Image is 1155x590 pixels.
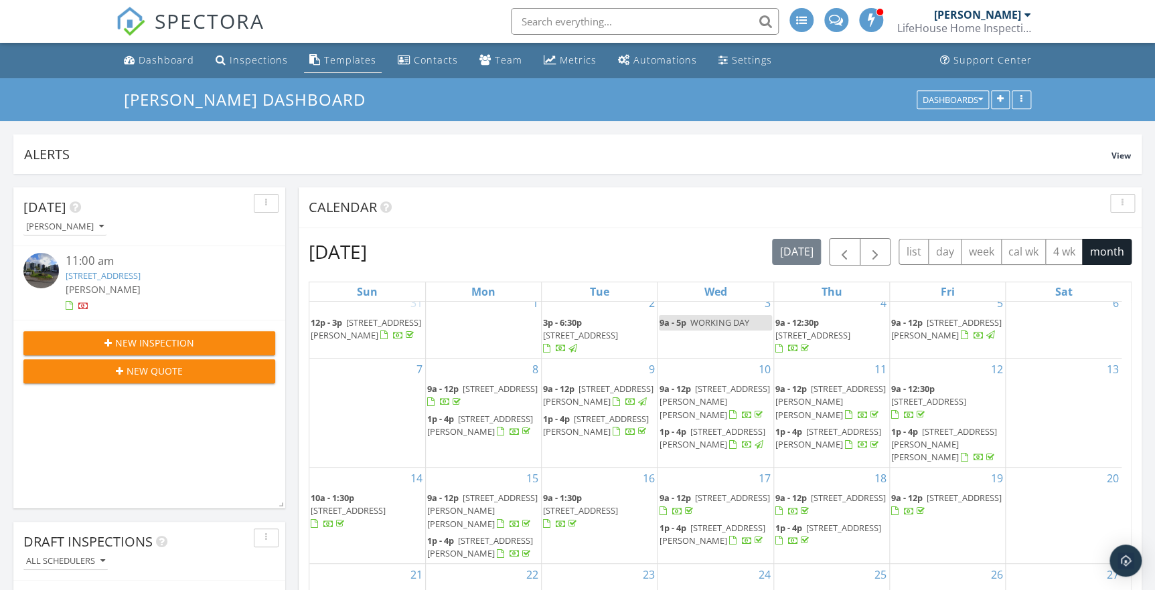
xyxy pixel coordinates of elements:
[659,490,771,519] a: 9a - 12p [STREET_ADDRESS]
[928,239,961,265] button: day
[694,492,769,504] span: [STREET_ADDRESS]
[119,48,200,73] a: Dashboard
[474,48,528,73] a: Team
[872,564,889,585] a: Go to September 25, 2025
[811,492,886,504] span: [STREET_ADDRESS]
[543,315,656,357] a: 3p - 6:30p [STREET_ADDRESS]
[988,468,1005,489] a: Go to September 19, 2025
[775,522,881,547] a: 1p - 4p [STREET_ADDRESS]
[891,383,966,420] a: 9a - 12:30p [STREET_ADDRESS]
[659,381,771,423] a: 9a - 12p [STREET_ADDRESS][PERSON_NAME][PERSON_NAME]
[1104,564,1122,585] a: Go to September 27, 2025
[775,425,881,450] a: 1p - 4p [STREET_ADDRESS][PERSON_NAME]
[659,492,690,504] span: 9a - 12p
[756,468,773,489] a: Go to September 17, 2025
[659,425,765,450] span: [STREET_ADDRESS][PERSON_NAME]
[891,316,1002,341] span: [STREET_ADDRESS][PERSON_NAME]
[408,564,425,585] a: Go to September 21, 2025
[543,316,582,328] span: 3p - 6:30p
[775,425,802,437] span: 1p - 4p
[690,316,749,328] span: WORKING DAY
[311,316,421,341] span: [STREET_ADDRESS][PERSON_NAME]
[23,218,106,236] button: [PERSON_NAME]
[24,145,1111,163] div: Alerts
[354,282,380,301] a: Sunday
[427,534,533,559] span: [STREET_ADDRESS][PERSON_NAME]
[23,359,275,383] button: New Quote
[408,468,425,489] a: Go to September 14, 2025
[543,329,618,341] span: [STREET_ADDRESS]
[775,490,888,519] a: 9a - 12p [STREET_ADDRESS]
[775,381,888,423] a: 9a - 12p [STREET_ADDRESS][PERSON_NAME][PERSON_NAME]
[659,520,771,549] a: 1p - 4p [STREET_ADDRESS][PERSON_NAME]
[414,54,458,66] div: Contacts
[392,48,463,73] a: Contacts
[115,336,194,350] span: New Inspection
[701,282,729,301] a: Wednesday
[659,522,765,547] span: [STREET_ADDRESS][PERSON_NAME]
[872,359,889,380] a: Go to September 11, 2025
[806,522,881,534] span: [STREET_ADDRESS]
[878,292,889,314] a: Go to September 4, 2025
[311,315,424,344] a: 12p - 3p [STREET_ADDRESS][PERSON_NAME]
[1111,150,1131,161] span: View
[891,492,923,504] span: 9a - 12p
[891,424,1004,466] a: 1p - 4p [STREET_ADDRESS][PERSON_NAME][PERSON_NAME]
[772,239,821,265] button: [DATE]
[155,7,264,35] span: SPECTORA
[543,504,618,516] span: [STREET_ADDRESS]
[210,48,293,73] a: Inspections
[1104,359,1122,380] a: Go to September 13, 2025
[524,468,541,489] a: Go to September 15, 2025
[324,54,376,66] div: Templates
[927,492,1002,504] span: [STREET_ADDRESS]
[427,413,533,437] span: [STREET_ADDRESS][PERSON_NAME]
[543,413,649,437] span: [STREET_ADDRESS][PERSON_NAME]
[469,282,498,301] a: Monday
[427,413,533,437] a: 1p - 4p [STREET_ADDRESS][PERSON_NAME]
[427,533,540,562] a: 1p - 4p [STREET_ADDRESS][PERSON_NAME]
[23,331,275,355] button: New Inspection
[889,292,1005,359] td: Go to September 5, 2025
[891,395,966,407] span: [STREET_ADDRESS]
[495,54,522,66] div: Team
[659,425,686,437] span: 1p - 4p
[309,292,425,359] td: Go to August 31, 2025
[1045,239,1083,265] button: 4 wk
[66,270,141,282] a: [STREET_ADDRESS]
[891,425,918,437] span: 1p - 4p
[773,468,889,564] td: Go to September 18, 2025
[994,292,1005,314] a: Go to September 5, 2025
[66,283,141,296] span: [PERSON_NAME]
[762,292,773,314] a: Go to September 3, 2025
[23,253,59,288] img: streetview
[511,8,779,35] input: Search everything...
[66,253,254,270] div: 11:00 am
[659,383,769,420] a: 9a - 12p [STREET_ADDRESS][PERSON_NAME][PERSON_NAME]
[530,292,541,314] a: Go to September 1, 2025
[116,7,145,36] img: The Best Home Inspection Software - Spectora
[309,468,425,564] td: Go to September 14, 2025
[427,381,540,410] a: 9a - 12p [STREET_ADDRESS]
[658,468,773,564] td: Go to September 17, 2025
[542,292,658,359] td: Go to September 2, 2025
[304,48,382,73] a: Templates
[1082,239,1132,265] button: month
[116,18,264,46] a: SPECTORA
[543,383,653,407] a: 9a - 12p [STREET_ADDRESS][PERSON_NAME]
[463,383,538,395] span: [STREET_ADDRESS]
[935,48,1037,73] a: Support Center
[1001,239,1047,265] button: cal wk
[543,492,582,504] span: 9a - 1:30p
[538,48,602,73] a: Metrics
[658,359,773,468] td: Go to September 10, 2025
[891,315,1004,344] a: 9a - 12p [STREET_ADDRESS][PERSON_NAME]
[230,54,288,66] div: Inspections
[775,315,888,357] a: 9a - 12:30p [STREET_ADDRESS]
[938,282,957,301] a: Friday
[309,238,367,265] h2: [DATE]
[587,282,612,301] a: Tuesday
[891,425,997,463] a: 1p - 4p [STREET_ADDRESS][PERSON_NAME][PERSON_NAME]
[639,468,657,489] a: Go to September 16, 2025
[756,359,773,380] a: Go to September 10, 2025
